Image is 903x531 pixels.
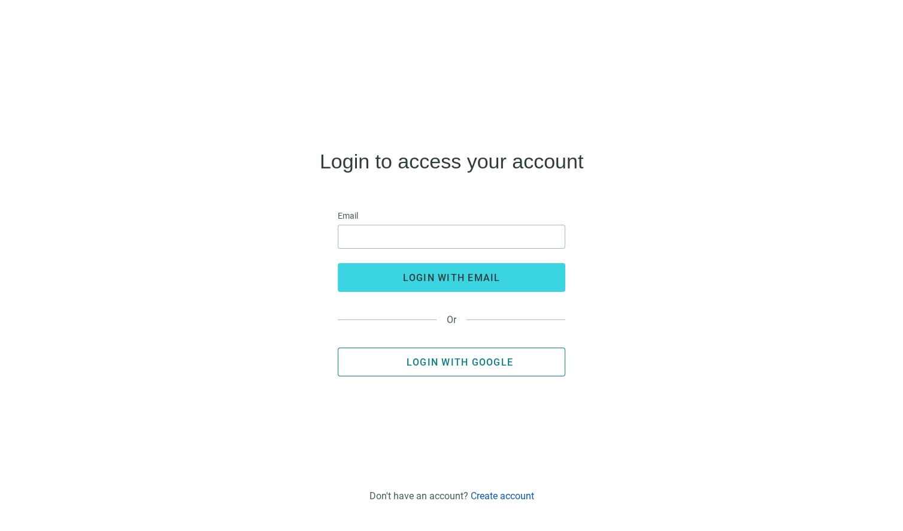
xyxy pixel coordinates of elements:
[338,209,358,222] span: Email
[437,314,466,325] span: Or
[407,357,513,368] span: Login with Google
[320,152,583,171] h4: Login to access your account
[338,348,565,376] button: Login with Google
[403,272,501,283] span: login with email
[471,490,534,502] a: Create account
[338,263,565,292] button: login with email
[369,490,534,502] div: Don't have an account?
